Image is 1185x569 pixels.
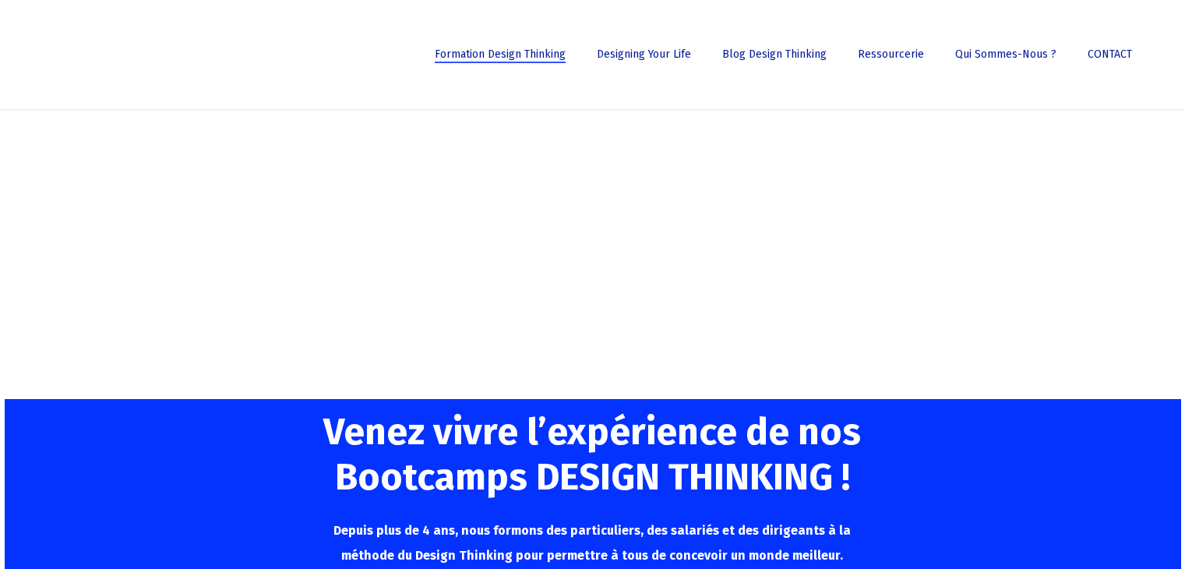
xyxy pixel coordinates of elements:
a: Designing Your Life [589,49,699,60]
img: French Future Academy [22,23,186,86]
a: CONTACT [1080,49,1140,60]
span: Designing Your Life [597,48,691,61]
a: Blog Design Thinking [714,49,834,60]
span: Qui sommes-nous ? [955,48,1056,61]
span: CONTACT [1088,48,1132,61]
a: Formation Design Thinking [427,49,573,60]
span: Depuis plus de 4 ans, nous formons des particuliers, des salariés et des dirigeants à la méthode ... [333,523,851,563]
a: Ressourcerie [850,49,932,60]
span: Formation Design Thinking [435,48,566,61]
span: Ressourcerie [858,48,924,61]
span: Blog Design Thinking [722,48,827,61]
a: Qui sommes-nous ? [947,49,1064,60]
span: Venez vivre l’expérience de nos Bootcamps DESIGN THINKING ! [323,409,861,500]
